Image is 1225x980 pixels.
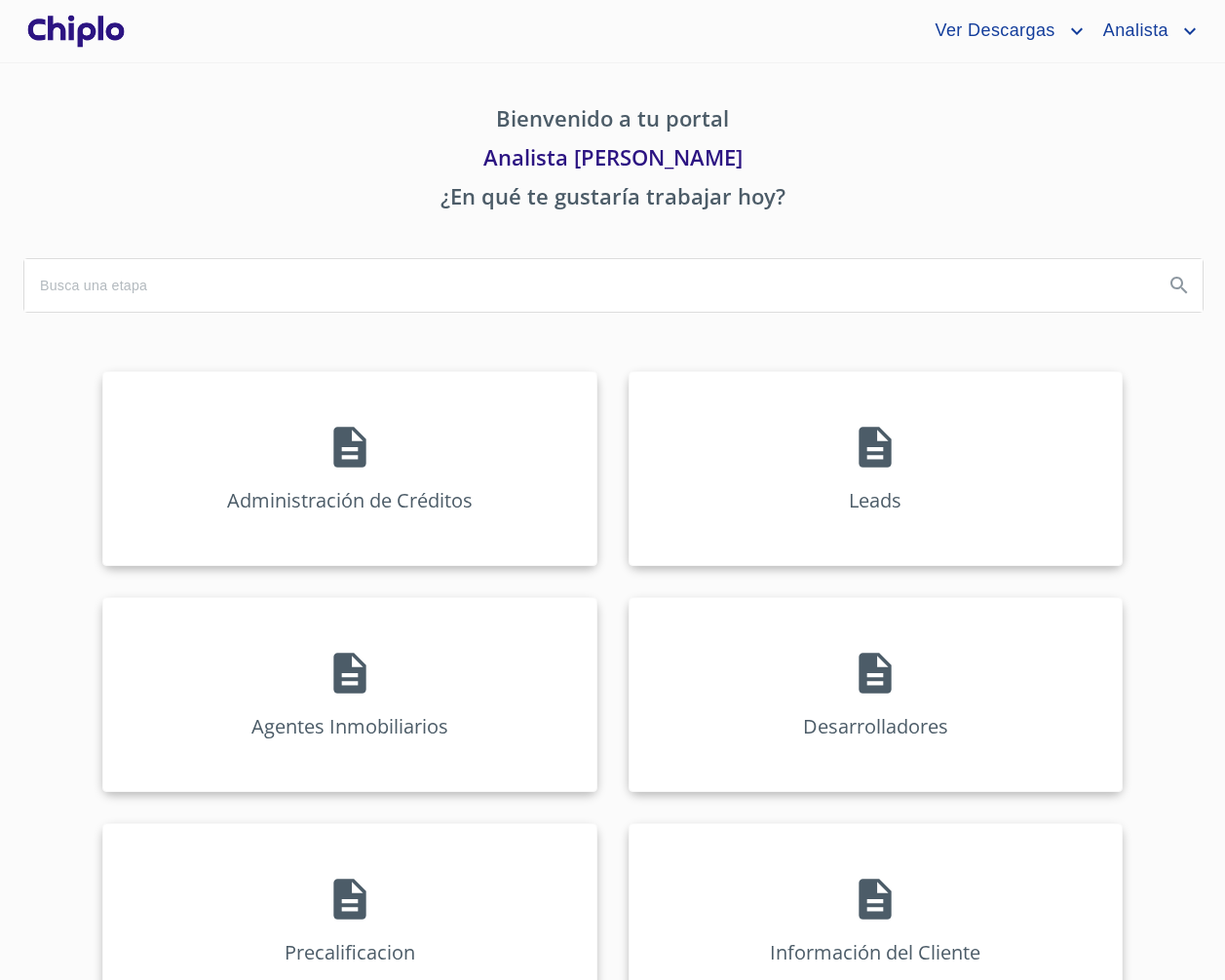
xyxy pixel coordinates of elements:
p: Administración de Créditos [227,487,473,513]
p: Bienvenido a tu portal [23,102,1202,141]
p: Precalificacion [285,939,415,965]
p: Analista [PERSON_NAME] [23,141,1202,180]
button: account of current user [1089,16,1202,47]
p: Información del Cliente [770,939,980,965]
button: account of current user [920,16,1088,47]
p: Desarrolladores [803,713,948,739]
p: Agentes Inmobiliarios [251,713,448,739]
input: search [24,259,1148,312]
span: Ver Descargas [920,16,1064,47]
span: Analista [1089,16,1178,47]
button: Search [1156,262,1203,309]
p: Leads [849,487,901,513]
p: ¿En qué te gustaría trabajar hoy? [23,180,1202,219]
